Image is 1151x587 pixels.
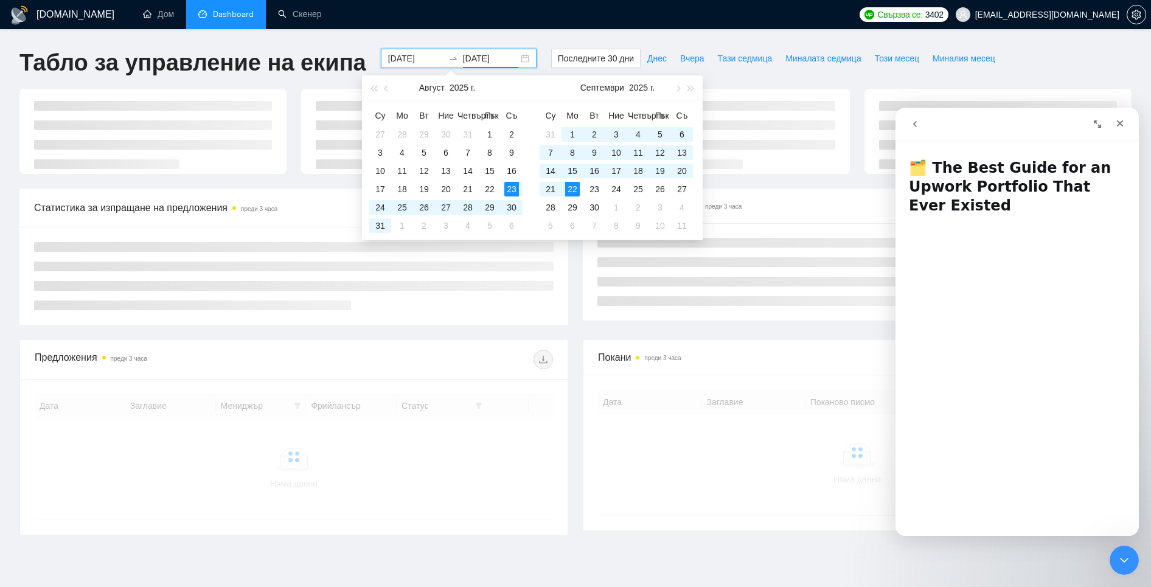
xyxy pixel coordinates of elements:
[540,217,562,235] td: 2025-10-05
[479,217,501,235] td: 2025-09-05
[457,180,479,198] td: 21.08.2025 г.
[450,75,475,100] button: 2025 г.
[413,217,435,235] td: 2025-09-02
[583,198,605,217] td: 30.09.2025 г.
[501,198,523,217] td: 30.08.2025 г.
[422,148,426,158] font: 5
[400,148,405,158] font: 4
[548,221,553,231] font: 5
[413,162,435,180] td: 2025-08-12
[10,5,29,25] img: лого
[614,130,619,139] font: 3
[391,198,413,217] td: 2025-08-25
[375,130,385,139] font: 27
[501,217,523,235] td: 2025-09-06
[589,184,599,194] font: 23
[583,125,605,144] td: 2025-09-02
[369,198,391,217] td: 24.08.2025 г.
[608,111,624,120] font: Ние
[397,184,407,194] font: 18
[540,180,562,198] td: 21.09.2025 г.
[676,111,688,120] font: Съ
[633,148,643,158] font: 11
[562,162,583,180] td: 15.09.2025 г.
[507,184,516,194] font: 23
[278,9,321,19] a: търсенеСкенер
[671,198,693,217] td: 2025-10-04
[448,54,458,63] span: размяна надясно
[677,166,687,176] font: 20
[457,198,479,217] td: 28.08.2025 г.
[583,217,605,235] td: 2025-10-07
[419,83,445,92] font: Август
[614,221,619,231] font: 8
[633,184,643,194] font: 25
[589,111,599,120] font: Вт
[546,130,555,139] font: 31
[213,9,254,19] span: Dashboard
[677,184,687,194] font: 27
[1110,546,1139,575] iframe: Чат на живо от интеркома
[875,54,919,63] font: Този месец
[1127,5,1146,24] button: обстановка
[933,54,995,63] font: Миналия месец
[457,217,479,235] td: 2025-09-04
[592,221,597,231] font: 7
[592,130,597,139] font: 2
[413,180,435,198] td: 2025-08-19
[419,203,429,212] font: 26
[636,221,641,231] font: 9
[592,148,597,158] font: 9
[878,10,923,19] font: Свързва се:
[441,184,451,194] font: 20
[19,50,366,75] font: Табло за управление на екипа
[465,148,470,158] font: 7
[375,111,385,120] font: Су
[605,125,627,144] td: 2025-09-03
[540,198,562,217] td: 28.09.2025 г.
[568,166,577,176] font: 15
[369,144,391,162] td: 2025-08-03
[627,217,649,235] td: 2025-10-09
[391,162,413,180] td: 2025-08-11
[369,217,391,235] td: 31.08.2025 г.
[369,180,391,198] td: 17.08.2025 г.
[419,130,429,139] font: 29
[388,52,443,65] input: Начална дата
[711,49,779,68] button: Тази седмица
[589,203,599,212] font: 30
[485,166,495,176] font: 15
[435,144,457,162] td: 2025-08-06
[479,198,501,217] td: 29.08.2025 г.
[506,111,518,120] font: Съ
[435,180,457,198] td: 20.08.2025 г.
[369,125,391,144] td: 27.07.2025 г.
[450,83,475,92] font: 2025 г.
[629,83,655,92] font: 2025 г.
[779,49,868,68] button: Миналата седмица
[785,54,861,63] font: Миналата седмица
[463,166,473,176] font: 14
[241,206,277,212] font: преди 3 часа
[636,130,641,139] font: 4
[457,144,479,162] td: 2025-08-07
[509,130,514,139] font: 2
[378,148,383,158] font: 3
[441,130,451,139] font: 30
[627,162,649,180] td: 2025-09-18
[435,217,457,235] td: 2025-09-03
[391,217,413,235] td: 2025-09-01
[705,203,742,210] font: преди 3 часа
[605,144,627,162] td: 2025-09-10
[540,162,562,180] td: 14.09.2025 г.
[562,217,583,235] td: 2025-10-06
[448,54,458,63] span: до
[443,221,448,231] font: 3
[37,9,114,19] font: [DOMAIN_NAME]
[396,111,408,120] font: Мо
[614,203,619,212] font: 1
[435,125,457,144] td: 30.07.2025 г.
[546,184,555,194] font: 21
[375,166,385,176] font: 10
